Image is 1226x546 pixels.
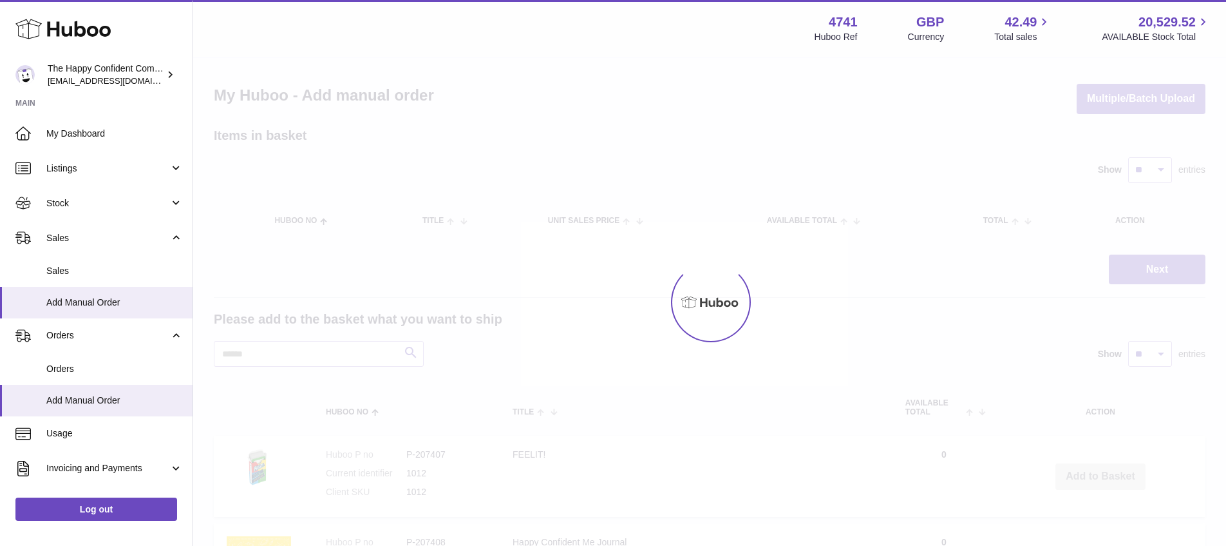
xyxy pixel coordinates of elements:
[916,14,944,31] strong: GBP
[1138,14,1196,31] span: 20,529.52
[48,75,189,86] span: [EMAIL_ADDRESS][DOMAIN_NAME]
[46,232,169,244] span: Sales
[46,427,183,440] span: Usage
[46,265,183,277] span: Sales
[46,363,183,375] span: Orders
[1102,31,1211,43] span: AVAILABLE Stock Total
[815,31,858,43] div: Huboo Ref
[15,498,177,521] a: Log out
[46,329,169,342] span: Orders
[46,197,169,210] span: Stock
[15,65,35,84] img: contact@happyconfident.com
[48,63,164,87] div: The Happy Confident Company
[46,162,169,175] span: Listings
[46,462,169,474] span: Invoicing and Payments
[1004,14,1037,31] span: 42.49
[46,395,183,407] span: Add Manual Order
[46,128,183,140] span: My Dashboard
[829,14,858,31] strong: 4741
[46,297,183,309] span: Add Manual Order
[994,14,1052,43] a: 42.49 Total sales
[994,31,1052,43] span: Total sales
[1102,14,1211,43] a: 20,529.52 AVAILABLE Stock Total
[908,31,945,43] div: Currency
